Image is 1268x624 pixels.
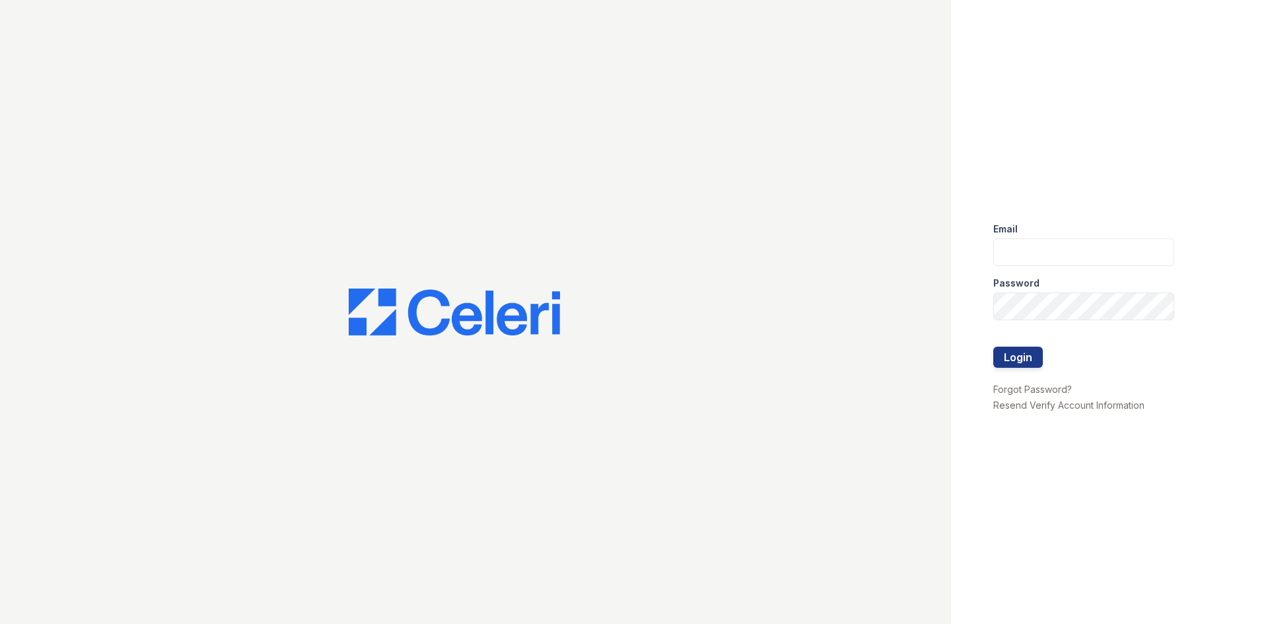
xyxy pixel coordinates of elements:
[993,399,1145,411] a: Resend Verify Account Information
[349,289,560,336] img: CE_Logo_Blue-a8612792a0a2168367f1c8372b55b34899dd931a85d93a1a3d3e32e68fde9ad4.png
[993,277,1039,290] label: Password
[993,347,1043,368] button: Login
[993,384,1072,395] a: Forgot Password?
[993,223,1018,236] label: Email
